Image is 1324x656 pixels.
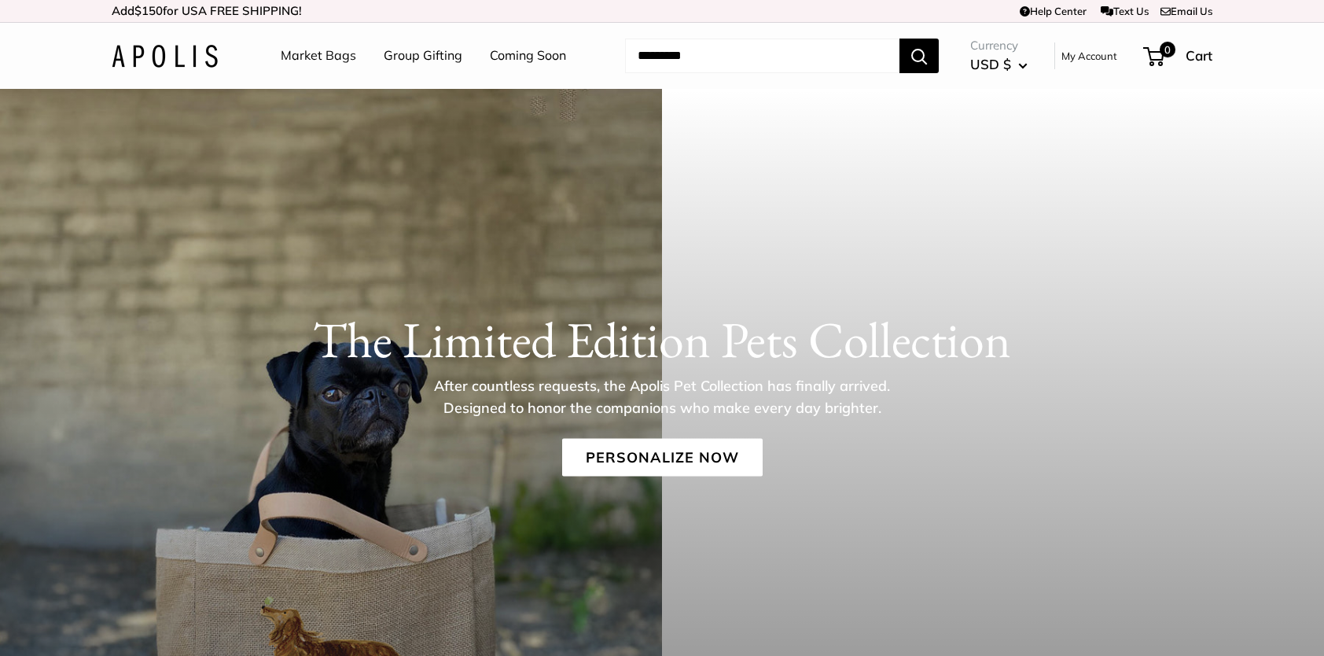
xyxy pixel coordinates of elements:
[1186,47,1212,64] span: Cart
[384,44,462,68] a: Group Gifting
[406,374,918,418] p: After countless requests, the Apolis Pet Collection has finally arrived. Designed to honor the co...
[281,44,356,68] a: Market Bags
[1061,46,1117,65] a: My Account
[1160,5,1212,17] a: Email Us
[562,438,763,476] a: Personalize Now
[112,45,218,68] img: Apolis
[899,39,939,73] button: Search
[625,39,899,73] input: Search...
[1160,42,1175,57] span: 0
[134,3,163,18] span: $150
[1020,5,1087,17] a: Help Center
[970,52,1028,77] button: USD $
[970,35,1028,57] span: Currency
[1145,43,1212,68] a: 0 Cart
[490,44,566,68] a: Coming Soon
[112,309,1212,369] h1: The Limited Edition Pets Collection
[970,56,1011,72] span: USD $
[1101,5,1149,17] a: Text Us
